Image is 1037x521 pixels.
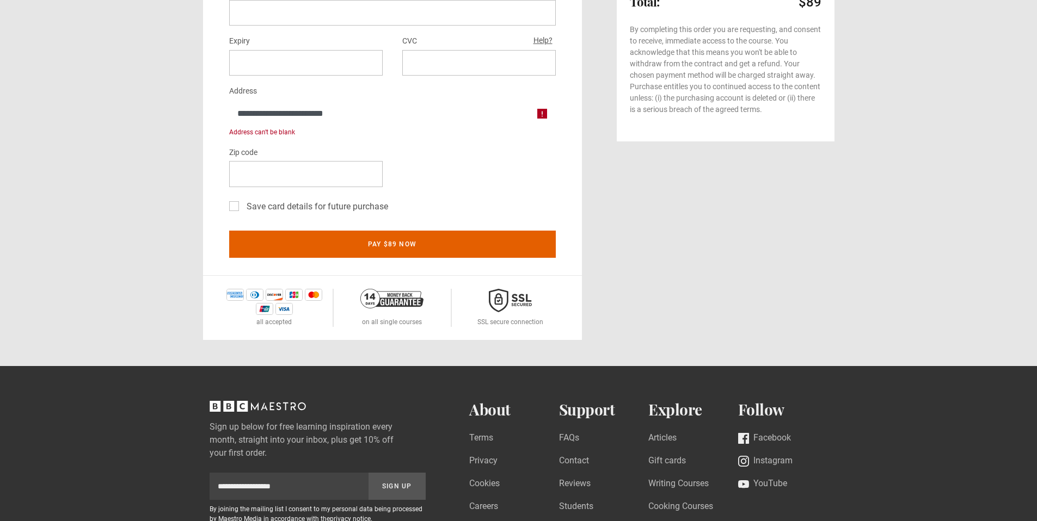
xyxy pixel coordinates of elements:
[530,34,556,48] button: Help?
[229,127,556,137] div: Address can't be blank
[648,477,709,492] a: Writing Courses
[648,454,686,469] a: Gift cards
[229,85,257,98] label: Address
[559,454,589,469] a: Contact
[210,473,426,500] div: Sign up to newsletter
[648,500,713,514] a: Cooking Courses
[402,35,417,48] label: CVC
[226,289,244,301] img: amex
[559,500,593,514] a: Students
[285,289,303,301] img: jcb
[469,454,498,469] a: Privacy
[369,473,426,500] button: Sign Up
[630,24,821,115] p: By completing this order you are requesting, and consent to receive, immediate access to the cour...
[238,58,374,68] iframe: To enrich screen reader interactions, please activate Accessibility in Grammarly extension settings
[210,401,306,412] svg: BBC Maestro, back to top
[256,303,273,315] img: unionpay
[738,477,787,492] a: YouTube
[275,303,293,315] img: visa
[469,401,559,419] h2: About
[229,35,250,48] label: Expiry
[238,8,547,18] iframe: To enrich screen reader interactions, please activate Accessibility in Grammarly extension settings
[648,431,677,446] a: Articles
[362,317,422,327] p: on all single courses
[738,454,793,469] a: Instagram
[305,289,322,301] img: mastercard
[469,431,493,446] a: Terms
[477,317,543,327] p: SSL secure connection
[256,317,292,327] p: all accepted
[210,405,306,415] a: BBC Maestro, back to top
[559,477,591,492] a: Reviews
[738,401,828,419] h2: Follow
[469,500,498,514] a: Careers
[229,231,556,258] button: Pay $89 now
[229,146,257,159] label: Zip code
[559,431,579,446] a: FAQs
[360,289,424,308] img: 14-day-money-back-guarantee-42d24aedb5115c0ff13b.png
[242,200,388,213] label: Save card details for future purchase
[559,401,649,419] h2: Support
[246,289,263,301] img: diners
[411,58,547,68] iframe: To enrich screen reader interactions, please activate Accessibility in Grammarly extension settings
[266,289,283,301] img: discover
[210,420,426,460] label: Sign up below for free learning inspiration every month, straight into your inbox, plus get 10% o...
[738,431,791,446] a: Facebook
[469,477,500,492] a: Cookies
[238,169,374,179] iframe: To enrich screen reader interactions, please activate Accessibility in Grammarly extension settings
[648,401,738,419] h2: Explore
